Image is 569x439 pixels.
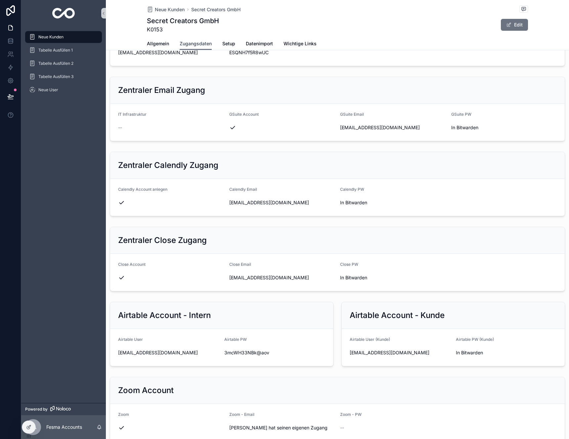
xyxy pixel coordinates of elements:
[229,49,335,56] span: ESQNH7f5R8wUC
[340,124,446,131] span: [EMAIL_ADDRESS][DOMAIN_NAME]
[118,310,211,321] h2: Airtable Account - Intern
[52,8,75,19] img: App logo
[147,16,219,25] h1: Secret Creators GmbH
[224,337,247,342] span: Airtable PW
[46,424,82,430] p: Fesma Accounts
[118,337,143,342] span: Airtable User
[147,6,185,13] a: Neue Kunden
[284,38,317,51] a: Wichtige Links
[38,87,58,93] span: Neue User
[118,385,174,396] h2: Zoom Account
[25,84,102,96] a: Neue User
[118,112,147,117] span: IT Infrastruktur
[451,112,471,117] span: GSuite PW
[38,34,64,40] span: Neue Kunden
[147,38,169,51] a: Allgemein
[284,40,317,47] span: Wichtige Links
[501,19,528,31] button: Edit
[118,49,224,56] span: [EMAIL_ADDRESS][DOMAIN_NAME]
[21,403,106,415] a: Powered by
[456,349,557,356] span: In Bitwarden
[180,38,212,50] a: Zugangsdaten
[25,44,102,56] a: Tabelle Ausfüllen 1
[340,199,446,206] span: In Bitwarden
[118,235,207,246] h2: Zentraler Close Zugang
[25,71,102,83] a: Tabelle Ausfüllen 3
[340,274,446,281] span: In Bitwarden
[118,160,218,171] h2: Zentraler Calendly Zugang
[224,349,325,356] span: 3mcWH33NBk@aov
[340,187,364,192] span: Calendly PW
[25,407,48,412] span: Powered by
[246,40,273,47] span: Datenimport
[38,61,73,66] span: Tabelle Ausfüllen 2
[350,349,451,356] span: [EMAIL_ADDRESS][DOMAIN_NAME]
[229,199,335,206] span: [EMAIL_ADDRESS][DOMAIN_NAME]
[340,424,344,431] span: --
[229,187,257,192] span: Calendly Email
[229,412,254,417] span: Zoom - Email
[340,112,364,117] span: GSuite Email
[25,58,102,69] a: Tabelle Ausfüllen 2
[191,6,241,13] a: Secret Creators GmbH
[229,424,335,431] span: [PERSON_NAME] hat seinen eigenen Zugang
[118,349,219,356] span: [EMAIL_ADDRESS][DOMAIN_NAME]
[451,124,557,131] span: In Bitwarden
[147,40,169,47] span: Allgemein
[222,40,235,47] span: Setup
[229,274,335,281] span: [EMAIL_ADDRESS][DOMAIN_NAME]
[25,31,102,43] a: Neue Kunden
[38,48,73,53] span: Tabelle Ausfüllen 1
[229,262,251,267] span: Close Email
[350,310,445,321] h2: Airtable Account - Kunde
[229,112,259,117] span: GSuite Account
[147,25,219,33] span: K0153
[155,6,185,13] span: Neue Kunden
[340,262,358,267] span: Close PW
[246,38,273,51] a: Datenimport
[222,38,235,51] a: Setup
[350,337,390,342] span: Airtable User (Kunde)
[456,337,494,342] span: Airtable PW (Kunde)
[118,187,167,192] span: Calendly Account anlegen
[118,412,129,417] span: Zoom
[180,40,212,47] span: Zugangsdaten
[38,74,73,79] span: Tabelle Ausfüllen 3
[118,124,122,131] span: --
[21,26,106,104] div: scrollable content
[340,412,362,417] span: Zoom - PW
[118,262,146,267] span: Close Account
[118,85,205,96] h2: Zentraler Email Zugang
